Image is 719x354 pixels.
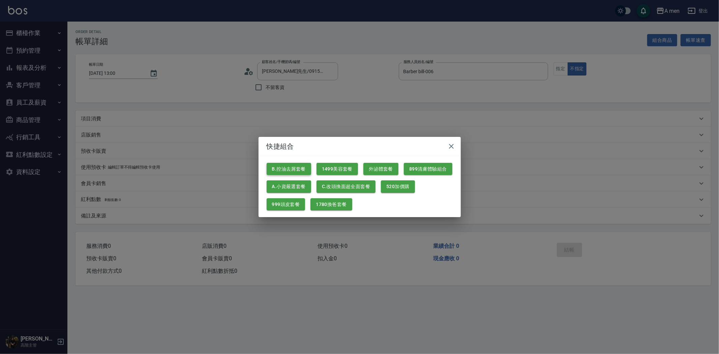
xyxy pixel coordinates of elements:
button: 外泌體套餐 [363,163,398,175]
button: C.改頭換面超全面套餐 [317,180,376,193]
button: 1499美容套餐 [317,163,358,175]
button: 1780換爸套餐 [310,198,352,211]
button: 899清膚體驗組合 [404,163,452,175]
button: B.控油去屑套餐 [267,163,311,175]
button: A.小資嚴選套餐 [267,180,311,193]
button: 999頭皮套餐 [267,198,305,211]
button: 520加價購 [381,180,415,193]
h2: 快捷組合 [259,137,461,156]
